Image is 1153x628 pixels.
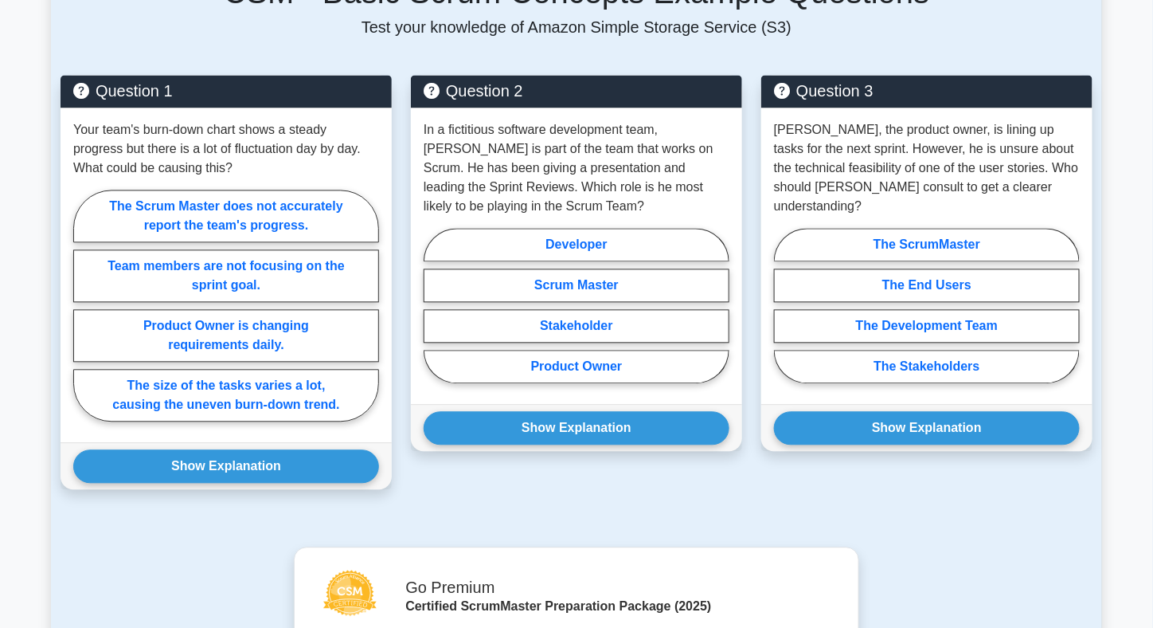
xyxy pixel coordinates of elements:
[424,350,729,383] label: Product Owner
[424,411,729,445] button: Show Explanation
[61,18,1092,37] p: Test your knowledge of Amazon Simple Storage Service (S3)
[774,411,1080,445] button: Show Explanation
[73,449,379,483] button: Show Explanation
[774,309,1080,343] label: The Development Team
[73,81,379,100] h5: Question 1
[424,81,729,100] h5: Question 2
[424,269,729,302] label: Scrum Master
[774,269,1080,302] label: The End Users
[774,350,1080,383] label: The Stakeholders
[774,228,1080,261] label: The ScrumMaster
[424,120,729,216] p: In a fictitious software development team, [PERSON_NAME] is part of the team that works on Scrum....
[73,309,379,362] label: Product Owner is changing requirements daily.
[73,120,379,178] p: Your team's burn-down chart shows a steady progress but there is a lot of fluctuation day by day....
[774,120,1080,216] p: [PERSON_NAME], the product owner, is lining up tasks for the next sprint. However, he is unsure a...
[424,228,729,261] label: Developer
[774,81,1080,100] h5: Question 3
[424,309,729,343] label: Stakeholder
[73,369,379,422] label: The size of the tasks varies a lot, causing the uneven burn-down trend.
[73,190,379,242] label: The Scrum Master does not accurately report the team's progress.
[73,249,379,302] label: Team members are not focusing on the sprint goal.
